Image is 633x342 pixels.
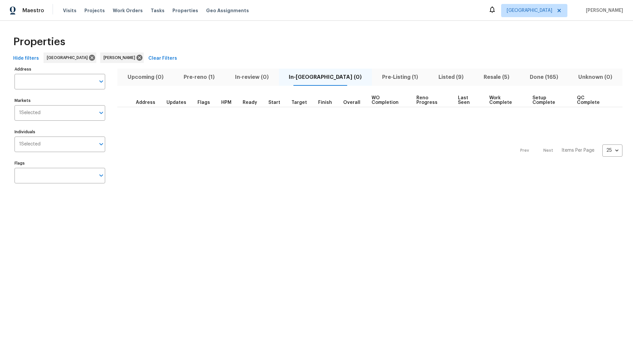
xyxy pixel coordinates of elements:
span: Updates [166,100,186,105]
span: Address [136,100,155,105]
span: Target [291,100,307,105]
span: Setup Complete [532,96,566,105]
span: Pre-Listing (1) [376,73,424,82]
div: [PERSON_NAME] [100,52,144,63]
span: Ready [243,100,257,105]
span: Work Orders [113,7,143,14]
span: Last Seen [458,96,478,105]
span: [PERSON_NAME] [104,54,138,61]
span: Reno Progress [416,96,447,105]
span: Tasks [151,8,165,13]
span: Properties [172,7,198,14]
div: Target renovation project end date [291,100,313,105]
div: Actual renovation start date [268,100,286,105]
span: [GEOGRAPHIC_DATA] [507,7,552,14]
div: 25 [602,142,622,159]
span: Resale (5) [477,73,516,82]
button: Clear Filters [146,52,180,65]
span: Flags [197,100,210,105]
div: Days past target finish date [343,100,366,105]
span: QC Complete [577,96,606,105]
span: Projects [84,7,105,14]
span: Upcoming (0) [121,73,170,82]
button: Open [97,77,106,86]
span: Clear Filters [148,54,177,63]
span: Work Complete [489,96,521,105]
p: Items Per Page [561,147,594,154]
span: 1 Selected [19,141,41,147]
span: [GEOGRAPHIC_DATA] [47,54,90,61]
label: Address [15,67,105,71]
span: WO Completion [372,96,405,105]
span: Maestro [22,7,44,14]
span: Pre-reno (1) [178,73,221,82]
span: Properties [13,39,65,45]
span: Unknown (0) [572,73,619,82]
span: In-[GEOGRAPHIC_DATA] (0) [283,73,368,82]
div: Earliest renovation start date (first business day after COE or Checkout) [243,100,263,105]
span: Overall [343,100,360,105]
div: Projected renovation finish date [318,100,338,105]
label: Markets [15,99,105,103]
label: Flags [15,161,105,165]
label: Individuals [15,130,105,134]
button: Open [97,140,106,149]
div: [GEOGRAPHIC_DATA] [44,52,96,63]
button: Hide filters [11,52,42,65]
span: In-review (0) [229,73,275,82]
span: Done (165) [524,73,564,82]
span: Visits [63,7,76,14]
span: Finish [318,100,332,105]
span: Geo Assignments [206,7,249,14]
span: Start [268,100,280,105]
span: Listed (9) [432,73,470,82]
nav: Pagination Navigation [514,111,622,190]
span: 1 Selected [19,110,41,116]
span: Hide filters [13,54,39,63]
button: Open [97,171,106,180]
button: Open [97,108,106,117]
span: HPM [221,100,231,105]
span: [PERSON_NAME] [583,7,623,14]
